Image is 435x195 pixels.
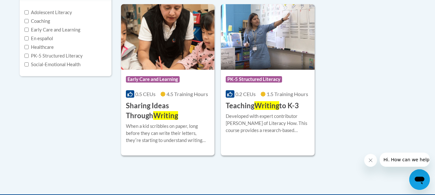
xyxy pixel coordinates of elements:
[126,101,210,121] h3: Sharing Ideas Through
[153,111,178,120] span: Writing
[126,123,210,144] div: When a kid scribbles on paper, long before they can write their letters, theyʹre starting to unde...
[24,36,29,40] input: Checkbox for Options
[380,153,430,167] iframe: Message from company
[254,101,279,110] span: Writing
[126,76,180,83] span: Early Care and Learning
[24,44,54,51] label: Healthcare
[24,52,83,59] label: PK-5 Structured Literacy
[135,91,156,97] span: 0.5 CEUs
[226,76,282,83] span: PK-5 Structured Literacy
[24,62,29,66] input: Checkbox for Options
[235,91,256,97] span: 0.2 CEUs
[409,169,430,190] iframe: Button to launch messaging window
[267,91,308,97] span: 1.5 Training Hours
[4,4,52,10] span: Hi. How can we help?
[24,35,53,42] label: En español
[221,4,315,70] img: Course Logo
[24,54,29,58] input: Checkbox for Options
[24,61,80,68] label: Social-Emotional Health
[24,10,29,14] input: Checkbox for Options
[24,28,29,32] input: Checkbox for Options
[121,4,215,155] a: Course LogoEarly Care and Learning0.5 CEUs4.5 Training Hours Sharing Ideas ThroughWritingWhen a k...
[364,154,377,167] iframe: Close message
[221,4,315,155] a: Course LogoPK-5 Structured Literacy0.2 CEUs1.5 Training Hours TeachingWritingto K-3Developed with...
[24,9,72,16] label: Adolescent Literacy
[24,19,29,23] input: Checkbox for Options
[166,91,208,97] span: 4.5 Training Hours
[226,113,310,134] div: Developed with expert contributor [PERSON_NAME] of Literacy How. This course provides a research-...
[121,4,215,70] img: Course Logo
[24,26,80,33] label: Early Care and Learning
[24,18,50,25] label: Coaching
[24,45,29,49] input: Checkbox for Options
[226,101,299,111] h3: Teaching to K-3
